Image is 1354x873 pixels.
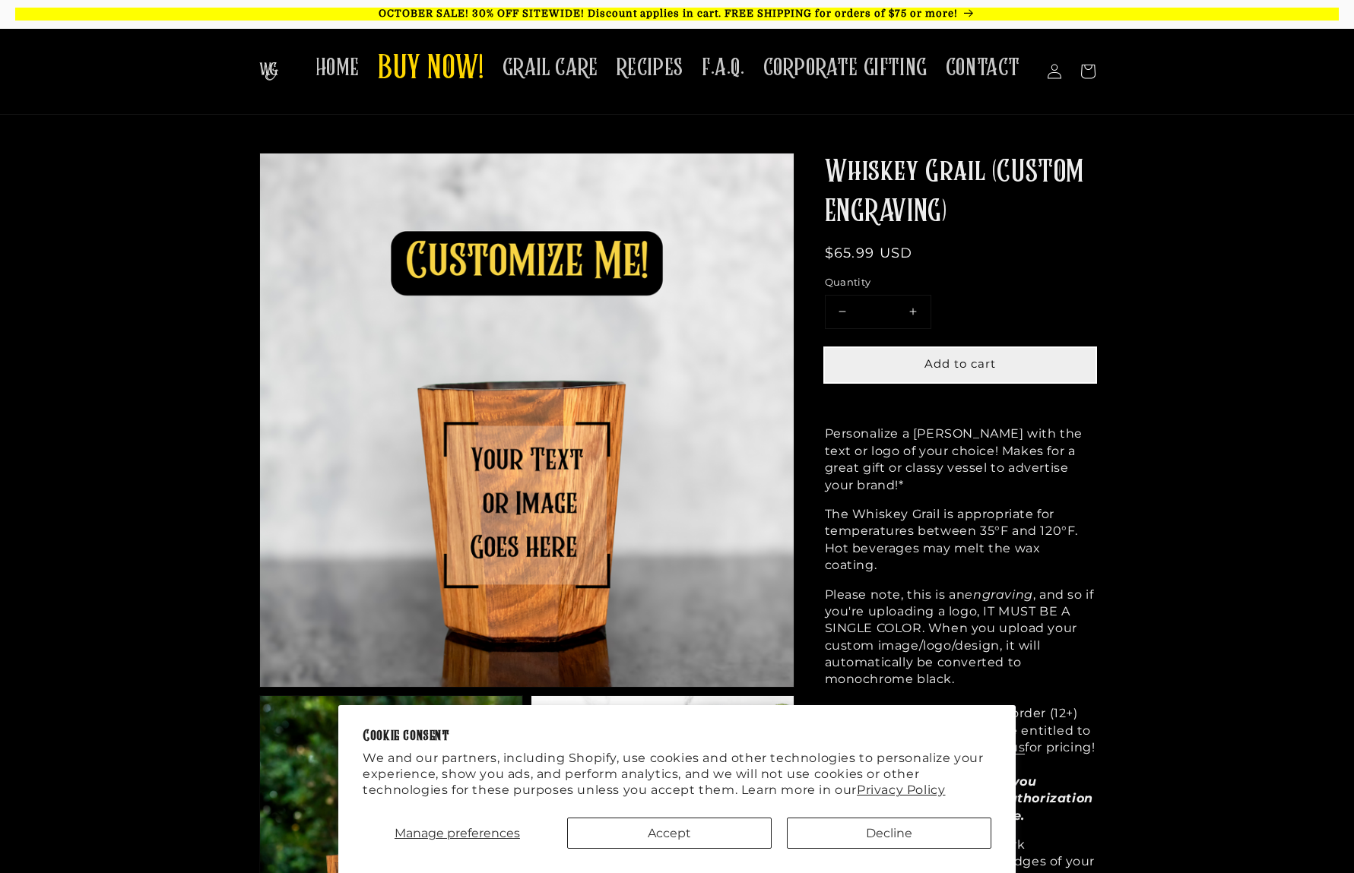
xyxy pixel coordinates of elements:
[965,587,1032,602] em: engraving
[363,751,991,798] p: We and our partners, including Shopify, use cookies and other technologies to personalize your ex...
[617,53,683,83] span: RECIPES
[937,44,1029,92] a: CONTACT
[857,783,945,797] a: Privacy Policy
[787,818,991,849] button: Decline
[363,818,551,849] button: Manage preferences
[607,44,693,92] a: RECIPES
[363,729,991,744] h2: Cookie consent
[825,245,913,261] span: $65.99 USD
[306,44,369,92] a: HOME
[567,818,772,849] button: Accept
[825,425,1096,494] p: Personalize a [PERSON_NAME] with the text or logo of your choice! Makes for a great gift or class...
[763,53,928,83] span: CORPORATE GIFTING
[395,826,520,840] span: Manage preferences
[825,348,1096,382] button: Add to cart
[378,49,484,90] span: BUY NOW!
[924,356,996,371] span: Add to cart
[825,507,1079,572] span: The Whiskey Grail is appropriate for temperatures between 35°F and 120°F. Hot beverages may melt ...
[825,275,1096,290] label: Quantity
[946,53,1020,83] span: CONTACT
[503,53,598,83] span: GRAIL CARE
[754,44,937,92] a: CORPORATE GIFTING
[693,44,754,92] a: F.A.Q.
[702,53,745,83] span: F.A.Q.
[493,44,607,92] a: GRAIL CARE
[825,587,1096,824] p: Please note, this is an , and so if you're uploading a logo, IT MUST BE A SINGLE COLOR. When you ...
[316,53,360,83] span: HOME
[825,153,1096,232] h1: Whiskey Grail (CUSTOM ENGRAVING)
[259,62,278,81] img: The Whiskey Grail
[15,8,1339,21] p: OCTOBER SALE! 30% OFF SITEWIDE! Discount applies in cart. FREE SHIPPING for orders of $75 or more!
[369,40,493,100] a: BUY NOW!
